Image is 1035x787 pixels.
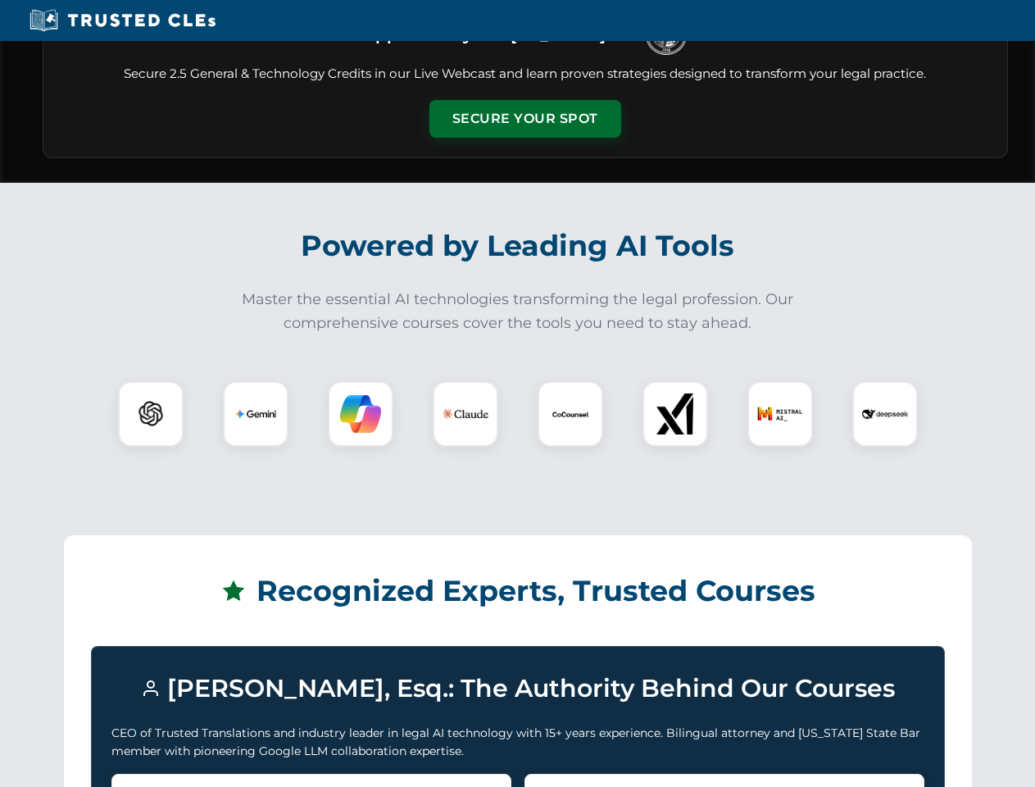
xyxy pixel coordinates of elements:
[642,381,708,447] div: xAI
[340,393,381,434] img: Copilot Logo
[25,8,220,33] img: Trusted CLEs
[852,381,918,447] div: DeepSeek
[443,391,488,437] img: Claude Logo
[64,217,972,275] h2: Powered by Leading AI Tools
[118,381,184,447] div: ChatGPT
[550,393,591,434] img: CoCounsel Logo
[757,391,803,437] img: Mistral AI Logo
[235,393,276,434] img: Gemini Logo
[231,288,805,335] p: Master the essential AI technologies transforming the legal profession. Our comprehensive courses...
[111,724,924,761] p: CEO of Trusted Translations and industry leader in legal AI technology with 15+ years experience....
[91,562,945,620] h2: Recognized Experts, Trusted Courses
[223,381,288,447] div: Gemini
[429,100,621,138] button: Secure Your Spot
[862,391,908,437] img: DeepSeek Logo
[433,381,498,447] div: Claude
[747,381,813,447] div: Mistral AI
[538,381,603,447] div: CoCounsel
[127,390,175,438] img: ChatGPT Logo
[63,65,987,84] p: Secure 2.5 General & Technology Credits in our Live Webcast and learn proven strategies designed ...
[328,381,393,447] div: Copilot
[655,393,696,434] img: xAI Logo
[111,666,924,711] h3: [PERSON_NAME], Esq.: The Authority Behind Our Courses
